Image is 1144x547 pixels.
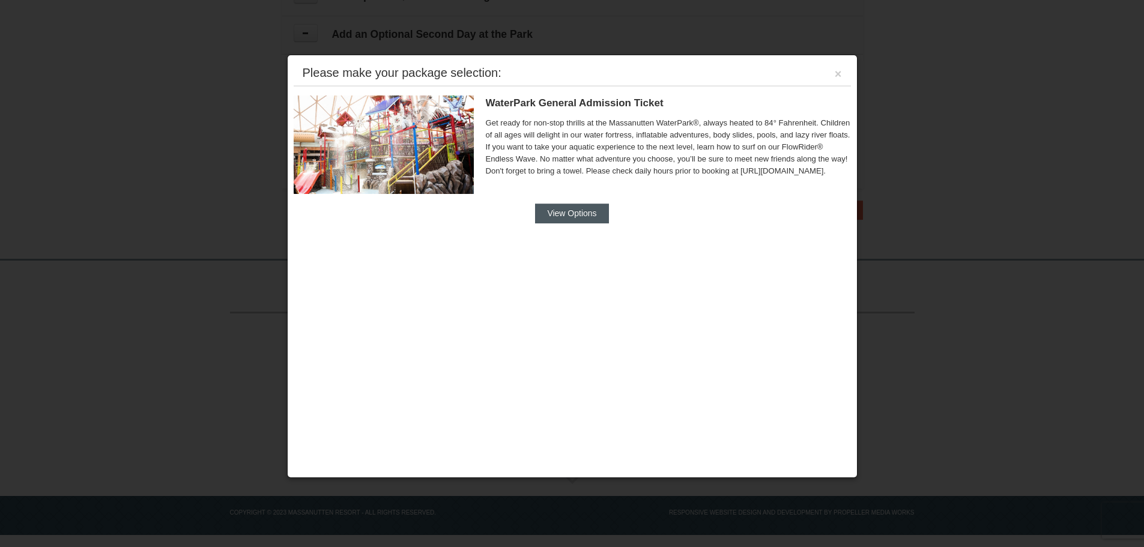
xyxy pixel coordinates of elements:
[835,68,842,80] button: ×
[486,97,851,109] h5: WaterPark General Admission Ticket
[535,204,608,223] button: View Options
[303,67,501,79] div: Please make your package selection:
[294,95,474,194] img: 6619917-1403-22d2226d.jpg
[486,117,851,177] span: Get ready for non-stop thrills at the Massanutten WaterPark®, always heated to 84° Fahrenheit. Ch...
